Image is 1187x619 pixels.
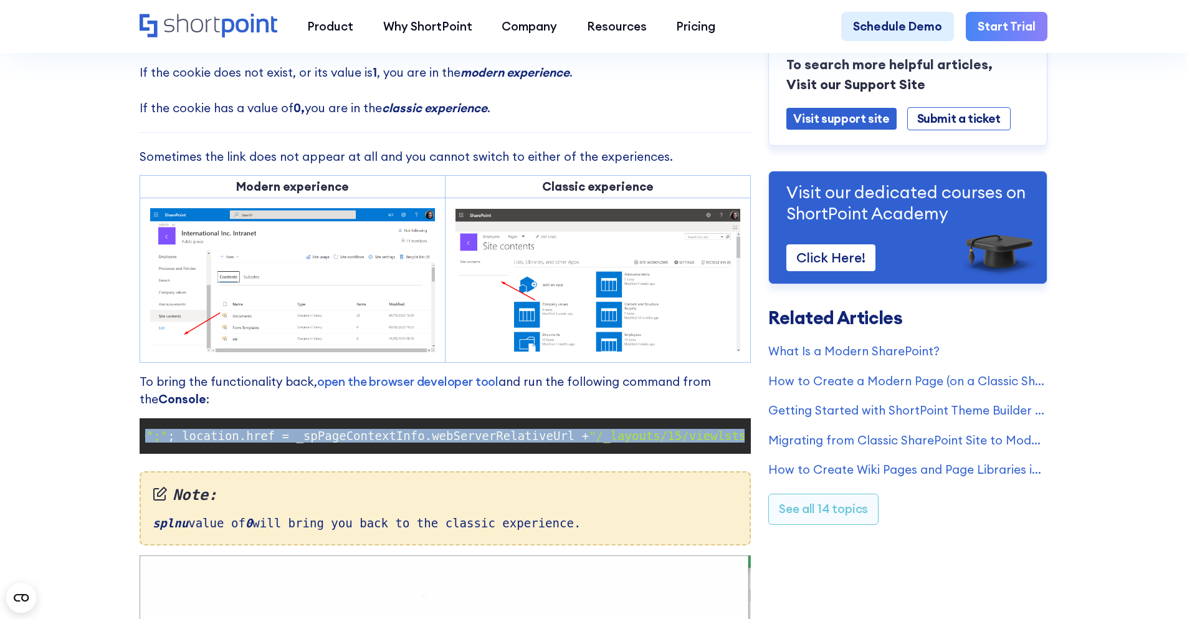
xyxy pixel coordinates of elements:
a: Product [292,12,368,42]
a: open the browser developer tool [317,374,498,389]
span: "/_layouts/15/viewlsts.aspx" [589,429,789,443]
strong: 1 [373,65,377,80]
a: Pricing [662,12,731,42]
strong: 0, [293,100,305,115]
iframe: Chat Widget [1125,559,1187,619]
p: Visit our dedicated courses on ShortPoint Academy [786,181,1029,224]
a: Resources [572,12,662,42]
p: To search more helpful articles, Visit our Support Site [786,54,1029,94]
em: 0 [246,516,252,530]
button: Open CMP widget [6,583,36,613]
em: splnu [153,516,188,530]
div: Resources [587,17,647,36]
a: Visit support site [786,107,896,129]
a: Start Trial [966,12,1047,42]
strong: Console [158,391,206,406]
div: value of will bring you back to the classic experience. [140,471,751,545]
a: Getting Started with ShortPoint Theme Builder - Classic SharePoint Sites (Part 1) [768,401,1047,420]
div: Why ShortPoint [383,17,472,36]
div: Pricing [676,17,715,36]
p: If the cookie does not exist, or its value is , you are in the . If the cookie has a value of you... [140,64,751,117]
a: Company [487,12,572,42]
a: How to Create a Modern Page (on a Classic SharePoint Site) [768,372,1047,390]
p: Sometimes the link does not appear at all and you cannot switch to either of the experiences. [140,148,751,166]
div: Product [307,17,353,36]
a: Click Here! [786,244,875,271]
a: Home [140,14,277,39]
em: modern experience [460,65,570,80]
em: classic experience [382,100,487,115]
span: ; location.href = _spPageContextInfo.webServerRelativeUrl + [168,429,589,443]
strong: Modern experience [236,179,349,194]
h3: Related Articles [768,309,1047,327]
a: Submit a ticket [907,107,1011,130]
a: Migrating from Classic SharePoint Site to Modern SharePoint Site (SharePoint Online) [768,431,1047,449]
p: To bring the functionality back, and run the following command from the : [140,373,751,408]
a: Schedule Demo [841,12,954,42]
strong: Classic experience [542,179,654,194]
a: What Is a Modern SharePoint? [768,342,1047,360]
a: How to Create Wiki Pages and Page Libraries in SharePoint [768,461,1047,479]
span: ";" [146,429,168,443]
div: Company [502,17,557,36]
em: Note: [153,484,738,507]
a: See all 14 topics [768,493,879,524]
a: Why ShortPoint [368,12,487,42]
